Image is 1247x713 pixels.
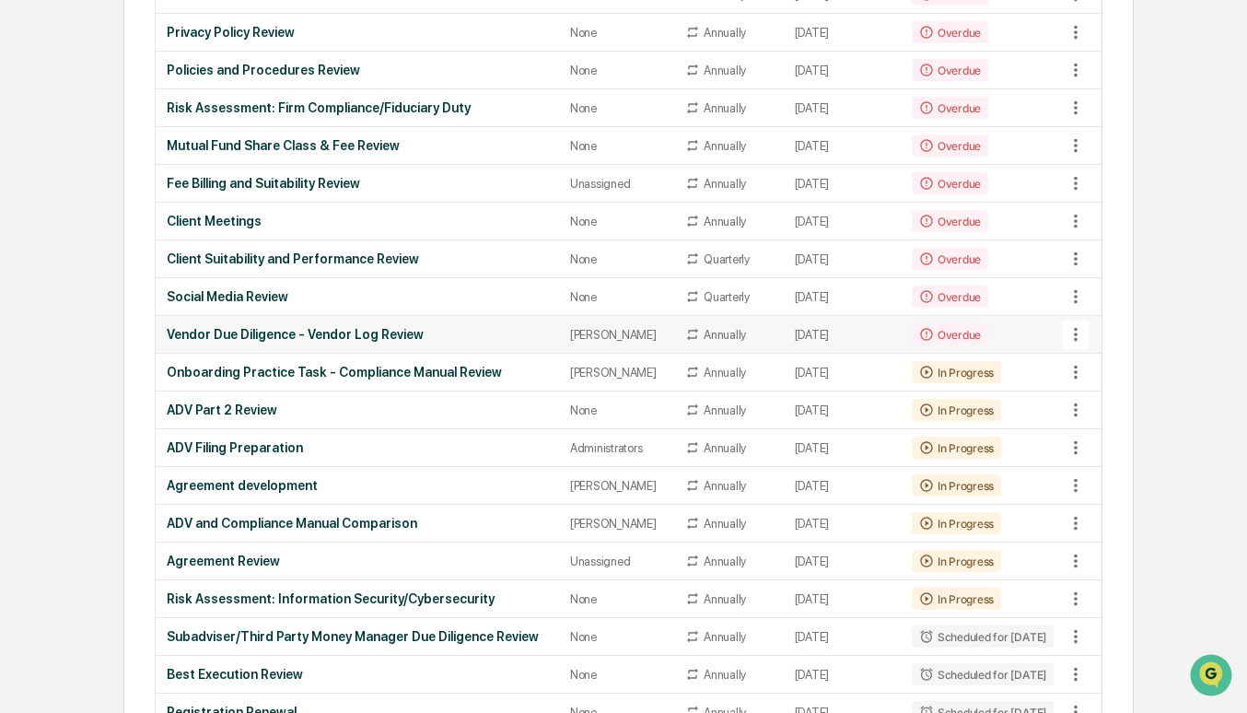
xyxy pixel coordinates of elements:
span: Data Lookup [37,412,116,430]
div: Overdue [912,286,988,308]
img: Cece Ferraez [18,283,48,312]
a: 🔎Data Lookup [11,404,123,438]
div: None [570,252,663,266]
div: Unassigned [570,555,663,568]
div: Client Suitability and Performance Review [167,251,548,266]
div: Annually [704,479,746,493]
div: In Progress [912,550,1001,572]
div: Agreement Review [167,554,548,568]
div: Overdue [912,248,988,270]
div: Mutual Fund Share Class & Fee Review [167,138,548,153]
span: • [153,251,159,265]
td: [DATE] [784,316,901,354]
div: Annually [704,366,746,380]
div: ADV and Compliance Manual Comparison [167,516,548,531]
div: [PERSON_NAME] [570,366,663,380]
div: Privacy Policy Review [167,25,548,40]
td: [DATE] [784,429,901,467]
div: Risk Assessment: Firm Compliance/Fiduciary Duty [167,100,548,115]
div: None [570,26,663,40]
td: [DATE] [784,580,901,618]
button: See all [286,201,335,223]
div: Overdue [912,97,988,119]
td: [DATE] [784,14,901,52]
img: 1746055101610-c473b297-6a78-478c-a979-82029cc54cd1 [18,141,52,174]
td: [DATE] [784,89,901,127]
div: Annually [704,139,746,153]
div: Overdue [912,59,988,81]
div: Annually [704,668,746,682]
div: None [570,592,663,606]
div: Subadviser/Third Party Money Manager Due Diligence Review [167,629,548,644]
div: Start new chat [83,141,302,159]
img: 1746055101610-c473b297-6a78-478c-a979-82029cc54cd1 [37,251,52,266]
div: None [570,630,663,644]
p: How can we help? [18,39,335,68]
div: Annually [704,630,746,644]
div: Client Meetings [167,214,548,228]
span: Pylon [183,457,223,471]
span: [DATE] [163,300,201,315]
img: Jack Rasmussen [18,233,48,263]
div: Overdue [912,323,988,345]
div: Annually [704,328,746,342]
div: Onboarding Practice Task - Compliance Manual Review [167,365,548,380]
span: [PERSON_NAME] [57,300,149,315]
div: In Progress [912,361,1001,383]
div: Annually [704,215,746,228]
td: [DATE] [784,543,901,580]
div: Annually [704,64,746,77]
td: [DATE] [784,127,901,165]
span: [DATE] [163,251,201,265]
a: 🖐️Preclearance [11,369,126,403]
div: None [570,139,663,153]
div: Scheduled for [DATE] [912,625,1054,648]
div: Annually [704,592,746,606]
div: Best Execution Review [167,667,548,682]
div: None [570,215,663,228]
span: [PERSON_NAME] [57,251,149,265]
div: In Progress [912,588,1001,610]
div: Overdue [912,134,988,157]
td: [DATE] [784,467,901,505]
td: [DATE] [784,505,901,543]
div: Social Media Review [167,289,548,304]
td: [DATE] [784,203,901,240]
a: 🗄️Attestations [126,369,236,403]
div: Agreement development [167,478,548,493]
div: In Progress [912,474,1001,497]
div: In Progress [912,512,1001,534]
span: Preclearance [37,377,119,395]
iframe: Open customer support [1188,652,1238,702]
div: Annually [704,101,746,115]
div: ADV Part 2 Review [167,403,548,417]
td: [DATE] [784,278,901,316]
div: Scheduled for [DATE] [912,663,1054,685]
div: Risk Assessment: Information Security/Cybersecurity [167,591,548,606]
div: In Progress [912,437,1001,459]
div: Fee Billing and Suitability Review [167,176,548,191]
div: None [570,668,663,682]
td: [DATE] [784,165,901,203]
div: Unassigned [570,177,663,191]
div: Annually [704,555,746,568]
div: Annually [704,403,746,417]
td: [DATE] [784,52,901,89]
div: Overdue [912,210,988,232]
td: [DATE] [784,618,901,656]
button: Start new chat [313,146,335,169]
div: 🔎 [18,414,33,428]
div: Annually [704,26,746,40]
td: [DATE] [784,354,901,392]
div: Policies and Procedures Review [167,63,548,77]
div: 🗄️ [134,379,148,393]
div: 🖐️ [18,379,33,393]
td: [DATE] [784,392,901,429]
div: Administrators [570,441,663,455]
div: [PERSON_NAME] [570,328,663,342]
div: None [570,403,663,417]
div: [PERSON_NAME] [570,479,663,493]
div: Annually [704,441,746,455]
